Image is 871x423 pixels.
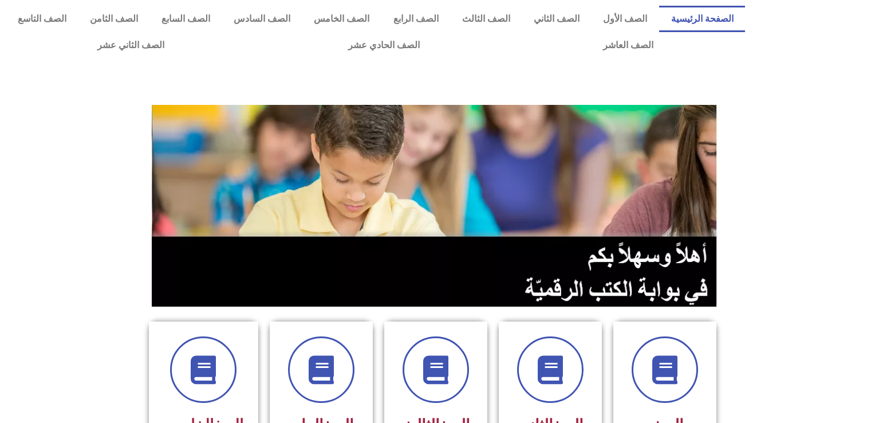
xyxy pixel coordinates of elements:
a: الصف الثاني [522,6,591,32]
a: الصف الخامس [302,6,381,32]
a: الصف العاشر [511,32,745,58]
a: الصف الثامن [78,6,149,32]
a: الصف السابع [149,6,222,32]
a: الصف الحادي عشر [256,32,511,58]
a: الصف السادس [222,6,302,32]
a: الصف الأول [592,6,659,32]
a: الصفحة الرئيسية [659,6,745,32]
a: الصف الثاني عشر [6,32,256,58]
a: الصف التاسع [6,6,78,32]
a: الصف الثالث [450,6,522,32]
a: الصف الرابع [381,6,450,32]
